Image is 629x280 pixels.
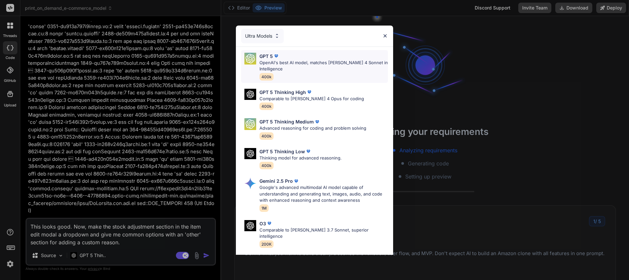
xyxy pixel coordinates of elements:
span: 1M [259,204,269,212]
span: 400k [259,73,274,81]
span: 400k [259,162,274,169]
p: Comparable to [PERSON_NAME] 3.7 Sonnet, superior intelligence [259,227,388,240]
p: Gemini 2.5 Pro [259,177,293,184]
p: Comparable to [PERSON_NAME] 4 Opus for coding [259,96,364,102]
span: 400k [259,132,274,140]
p: GPT 5 [259,53,273,60]
p: GPT 5 Thinking High [259,89,306,96]
p: Google's advanced multimodal AI model capable of understanding and generating text, images, audio... [259,184,388,204]
img: Pick Models [274,33,280,39]
img: Pick Models [244,148,256,159]
img: premium [306,89,313,95]
img: premium [305,148,312,155]
img: Pick Models [244,220,256,232]
img: Pick Models [244,53,256,65]
p: OpenAI's best AI model, matches [PERSON_NAME] 4 Sonnet in Intelligence [259,60,388,72]
img: Pick Models [244,89,256,100]
p: O3 [259,220,266,227]
img: premium [273,53,279,59]
div: Ultra Models [241,29,284,43]
img: premium [266,220,273,227]
p: GPT 5 Thinking Low [259,148,305,155]
img: close [382,33,388,39]
span: 200K [259,240,274,248]
img: Pick Models [244,118,256,130]
p: Thinking model for advanced reasoning. [259,155,342,161]
img: premium [314,119,320,125]
span: 400k [259,103,274,110]
img: Pick Models [244,177,256,189]
img: premium [293,178,299,184]
p: GPT 5 Thinking Medium [259,118,314,125]
p: Advanced reasoning for coding and problem solving [259,125,366,132]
